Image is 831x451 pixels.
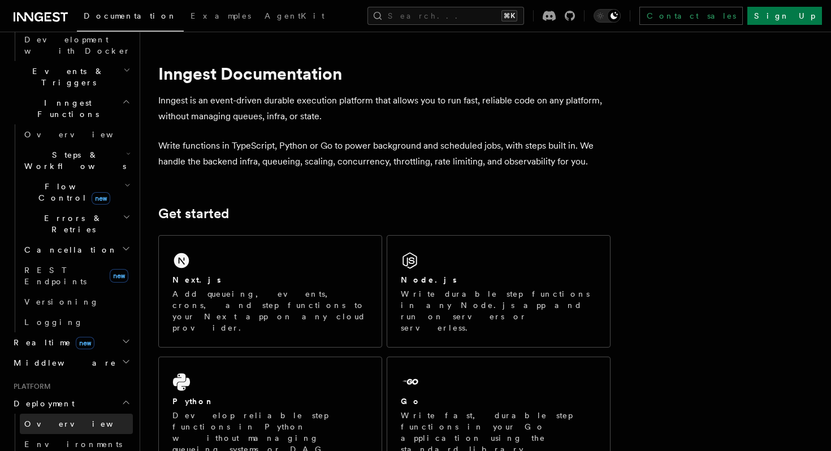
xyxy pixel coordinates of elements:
[24,419,141,428] span: Overview
[20,213,123,235] span: Errors & Retries
[9,332,133,353] button: Realtimenew
[20,176,133,208] button: Flow Controlnew
[20,240,133,260] button: Cancellation
[9,93,133,124] button: Inngest Functions
[265,11,324,20] span: AgentKit
[9,357,116,368] span: Middleware
[747,7,822,25] a: Sign Up
[20,29,133,61] a: Development with Docker
[9,97,122,120] span: Inngest Functions
[639,7,743,25] a: Contact sales
[9,124,133,332] div: Inngest Functions
[110,269,128,283] span: new
[20,124,133,145] a: Overview
[9,398,75,409] span: Deployment
[76,337,94,349] span: new
[158,93,611,124] p: Inngest is an event-driven durable execution platform that allows you to run fast, reliable code ...
[401,288,596,333] p: Write durable step functions in any Node.js app and run on servers or serverless.
[387,235,611,348] a: Node.jsWrite durable step functions in any Node.js app and run on servers or serverless.
[401,396,421,407] h2: Go
[20,312,133,332] a: Logging
[172,288,368,333] p: Add queueing, events, crons, and step functions to your Next app on any cloud provider.
[9,353,133,373] button: Middleware
[20,292,133,312] a: Versioning
[20,149,126,172] span: Steps & Workflows
[24,297,99,306] span: Versioning
[184,3,258,31] a: Examples
[20,244,118,255] span: Cancellation
[501,10,517,21] kbd: ⌘K
[401,274,457,285] h2: Node.js
[20,208,133,240] button: Errors & Retries
[84,11,177,20] span: Documentation
[20,414,133,434] a: Overview
[158,63,611,84] h1: Inngest Documentation
[9,337,94,348] span: Realtime
[24,266,86,286] span: REST Endpoints
[24,318,83,327] span: Logging
[24,130,141,139] span: Overview
[20,181,124,203] span: Flow Control
[158,235,382,348] a: Next.jsAdd queueing, events, crons, and step functions to your Next app on any cloud provider.
[9,66,123,88] span: Events & Triggers
[158,206,229,222] a: Get started
[24,35,131,55] span: Development with Docker
[191,11,251,20] span: Examples
[594,9,621,23] button: Toggle dark mode
[172,396,214,407] h2: Python
[9,61,133,93] button: Events & Triggers
[367,7,524,25] button: Search...⌘K
[92,192,110,205] span: new
[158,138,611,170] p: Write functions in TypeScript, Python or Go to power background and scheduled jobs, with steps bu...
[77,3,184,32] a: Documentation
[20,260,133,292] a: REST Endpointsnew
[172,274,221,285] h2: Next.js
[258,3,331,31] a: AgentKit
[20,145,133,176] button: Steps & Workflows
[9,393,133,414] button: Deployment
[9,382,51,391] span: Platform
